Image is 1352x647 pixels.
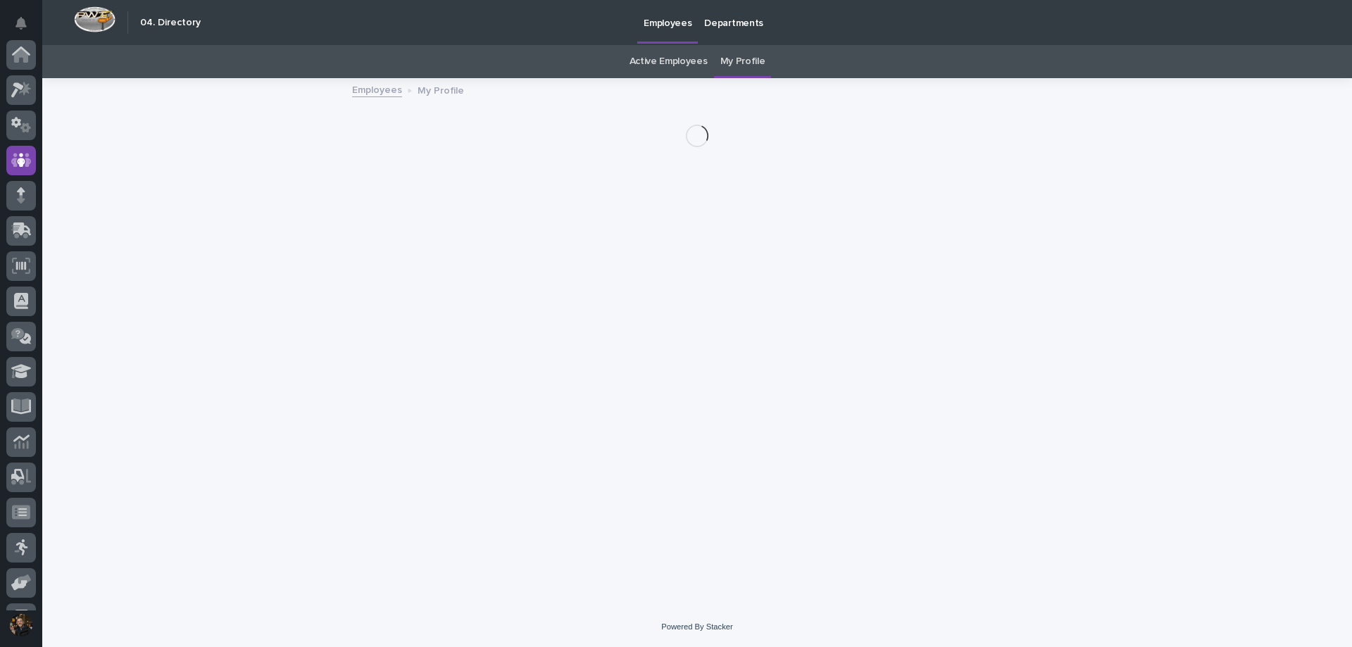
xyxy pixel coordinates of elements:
p: My Profile [418,82,464,97]
div: Notifications [18,17,36,39]
a: Active Employees [630,45,708,78]
img: Workspace Logo [74,6,115,32]
h2: 04. Directory [140,17,201,29]
button: users-avatar [6,610,36,640]
button: Notifications [6,8,36,38]
a: Powered By Stacker [661,622,732,631]
a: My Profile [720,45,765,78]
a: Employees [352,81,402,97]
